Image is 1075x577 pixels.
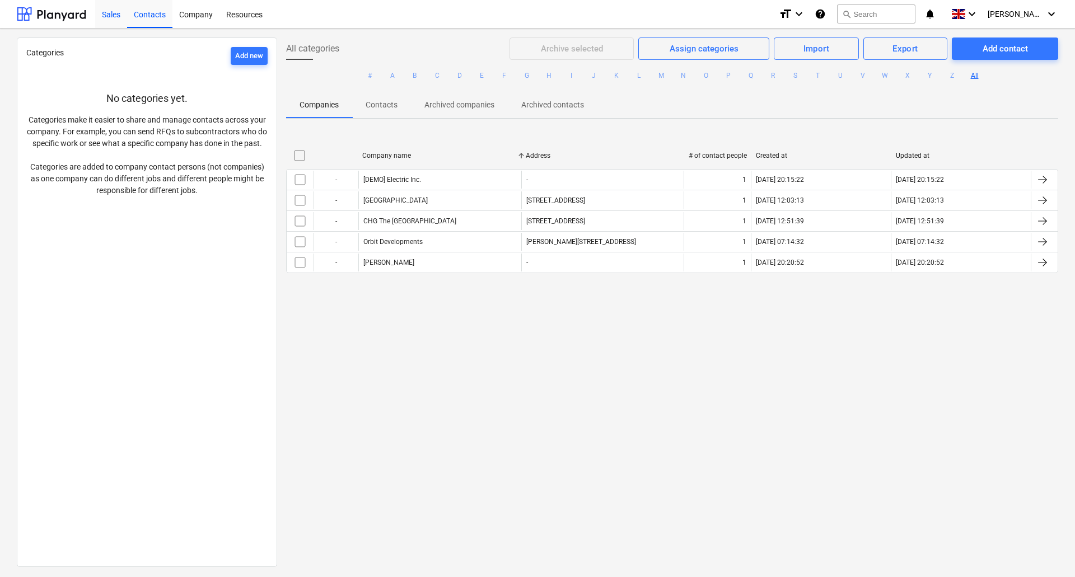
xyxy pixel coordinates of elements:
[26,48,64,57] span: Categories
[856,69,870,82] button: V
[526,238,636,246] div: [PERSON_NAME][STREET_ADDRESS]
[521,99,584,111] p: Archived contacts
[722,69,735,82] button: P
[863,37,947,60] button: Export
[314,233,358,251] div: -
[742,176,746,184] div: 1
[878,69,892,82] button: W
[789,69,802,82] button: S
[792,7,806,21] i: keyboard_arrow_down
[988,10,1044,18] span: [PERSON_NAME]
[742,259,746,266] div: 1
[655,69,668,82] button: M
[1045,7,1058,21] i: keyboard_arrow_down
[632,69,646,82] button: L
[235,50,263,63] div: Add new
[475,69,489,82] button: E
[314,254,358,271] div: -
[498,69,511,82] button: F
[363,176,421,184] div: [DEMO] Electric Inc.
[543,69,556,82] button: H
[774,37,858,60] button: Import
[363,69,377,82] button: #
[756,217,804,225] div: [DATE] 12:51:39
[756,152,887,160] div: Created at
[26,114,268,196] p: Categories make it easier to share and manage contacts across your company. For example, you can ...
[983,41,1028,56] div: Add contact
[366,99,398,111] p: Contacts
[363,196,428,204] div: [GEOGRAPHIC_DATA]
[670,41,739,56] div: Assign categories
[424,99,494,111] p: Archived companies
[362,152,517,160] div: Company name
[896,176,944,184] div: [DATE] 20:15:22
[779,7,792,21] i: format_size
[565,69,578,82] button: I
[314,171,358,189] div: -
[386,69,399,82] button: A
[689,152,747,160] div: # of contact people
[756,196,804,204] div: [DATE] 12:03:13
[526,259,528,266] div: -
[742,217,746,225] div: 1
[363,217,456,225] div: CHG The [GEOGRAPHIC_DATA]
[587,69,601,82] button: J
[300,99,339,111] p: Companies
[756,238,804,246] div: [DATE] 07:14:32
[526,196,585,204] div: [STREET_ADDRESS]
[699,69,713,82] button: O
[896,196,944,204] div: [DATE] 12:03:13
[965,7,979,21] i: keyboard_arrow_down
[946,69,959,82] button: Z
[744,69,758,82] button: Q
[896,217,944,225] div: [DATE] 12:51:39
[811,69,825,82] button: T
[677,69,690,82] button: N
[231,47,268,65] button: Add new
[526,152,680,160] div: Address
[526,176,528,184] div: -
[952,37,1058,60] button: Add contact
[842,10,851,18] span: search
[766,69,780,82] button: R
[756,259,804,266] div: [DATE] 20:20:52
[286,42,339,55] span: All categories
[923,69,937,82] button: Y
[803,41,830,56] div: Import
[314,191,358,209] div: -
[453,69,466,82] button: D
[968,69,981,82] button: All
[901,69,914,82] button: X
[408,69,422,82] button: B
[815,7,826,21] i: Knowledge base
[314,212,358,230] div: -
[924,7,936,21] i: notifications
[363,259,414,266] div: [PERSON_NAME]
[520,69,534,82] button: G
[610,69,623,82] button: K
[26,92,268,105] p: No categories yet.
[837,4,915,24] button: Search
[896,152,1027,160] div: Updated at
[742,238,746,246] div: 1
[896,259,944,266] div: [DATE] 20:20:52
[431,69,444,82] button: C
[834,69,847,82] button: U
[363,238,423,246] div: Orbit Developments
[756,176,804,184] div: [DATE] 20:15:22
[896,238,944,246] div: [DATE] 07:14:32
[526,217,585,225] div: [STREET_ADDRESS]
[638,37,769,60] button: Assign categories
[892,41,918,56] div: Export
[742,196,746,204] div: 1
